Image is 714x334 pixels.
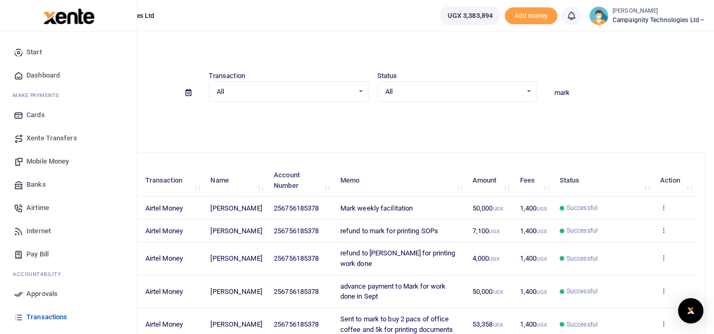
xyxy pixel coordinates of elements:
[340,249,456,268] span: refund to [PERSON_NAME] for printing work done
[217,87,354,97] span: All
[26,289,58,299] span: Approvals
[536,289,546,295] small: UGX
[448,11,493,21] span: UGX 3,383,894
[505,7,558,25] span: Add money
[678,298,703,323] div: Open Intercom Messenger
[567,203,598,213] span: Successful
[210,254,262,262] span: [PERSON_NAME]
[377,71,397,81] label: Status
[26,110,45,120] span: Cards
[26,249,49,260] span: Pay Bill
[472,320,503,328] span: 53,358
[8,220,128,243] a: Internet
[8,173,128,196] a: Banks
[385,87,522,97] span: All
[26,226,51,236] span: Internet
[8,196,128,220] a: Airtime
[26,47,42,58] span: Start
[145,320,183,328] span: Airtel Money
[493,206,503,212] small: UGX
[145,288,183,295] span: Airtel Money
[472,288,503,295] span: 50,000
[567,254,598,263] span: Successful
[505,7,558,25] li: Toup your wallet
[140,164,205,197] th: Transaction: activate to sort column ascending
[589,6,608,25] img: profile-user
[210,320,262,328] span: [PERSON_NAME]
[26,70,60,81] span: Dashboard
[472,204,503,212] span: 50,000
[520,254,547,262] span: 1,400
[274,254,319,262] span: 256756185378
[536,322,546,328] small: UGX
[545,84,706,102] input: Search
[520,227,547,235] span: 1,400
[8,306,128,329] a: Transactions
[613,7,706,16] small: [PERSON_NAME]
[554,164,654,197] th: Status: activate to sort column ascending
[21,270,61,278] span: countability
[26,312,67,322] span: Transactions
[274,204,319,212] span: 256756185378
[536,228,546,234] small: UGX
[26,133,77,144] span: Xente Transfers
[536,206,546,212] small: UGX
[567,320,598,329] span: Successful
[520,320,547,328] span: 1,400
[505,11,558,19] a: Add money
[26,179,46,190] span: Banks
[536,256,546,262] small: UGX
[589,6,706,25] a: profile-user [PERSON_NAME] Campaignity Technologies Ltd
[8,103,128,127] a: Cards
[489,228,499,234] small: UGX
[8,282,128,306] a: Approvals
[274,227,319,235] span: 256756185378
[567,287,598,296] span: Successful
[472,227,499,235] span: 7,100
[493,322,503,328] small: UGX
[8,150,128,173] a: Mobile Money
[26,203,49,213] span: Airtime
[520,204,547,212] span: 1,400
[8,266,128,282] li: Ac
[26,156,69,167] span: Mobile Money
[205,164,268,197] th: Name: activate to sort column ascending
[8,87,128,103] li: M
[435,6,505,25] li: Wallet ballance
[145,254,183,262] span: Airtel Money
[210,288,262,295] span: [PERSON_NAME]
[8,64,128,87] a: Dashboard
[145,204,183,212] span: Airtel Money
[8,127,128,150] a: Xente Transfers
[440,6,500,25] a: UGX 3,383,894
[340,204,413,212] span: Mark weekly facilitation
[145,227,183,235] span: Airtel Money
[274,320,319,328] span: 256756185378
[40,114,706,126] p: Download
[520,288,547,295] span: 1,400
[8,243,128,266] a: Pay Bill
[467,164,514,197] th: Amount: activate to sort column ascending
[489,256,499,262] small: UGX
[613,15,706,25] span: Campaignity Technologies Ltd
[567,226,598,235] span: Successful
[340,315,453,333] span: Sent to mark to buy 2 pacs of office coffee and 5k for printing documents
[18,91,59,99] span: ake Payments
[340,227,438,235] span: refund to mark for printing SOPs
[40,45,706,57] h4: Transactions
[8,41,128,64] a: Start
[42,12,95,20] a: logo-small logo-large logo-large
[493,289,503,295] small: UGX
[209,71,245,81] label: Transaction
[514,164,554,197] th: Fees: activate to sort column ascending
[335,164,467,197] th: Memo: activate to sort column ascending
[268,164,335,197] th: Account Number: activate to sort column ascending
[210,204,262,212] span: [PERSON_NAME]
[654,164,697,197] th: Action: activate to sort column ascending
[340,282,446,301] span: advance payment to Mark for work done in Sept
[210,227,262,235] span: [PERSON_NAME]
[274,288,319,295] span: 256756185378
[43,8,95,24] img: logo-large
[472,254,499,262] span: 4,000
